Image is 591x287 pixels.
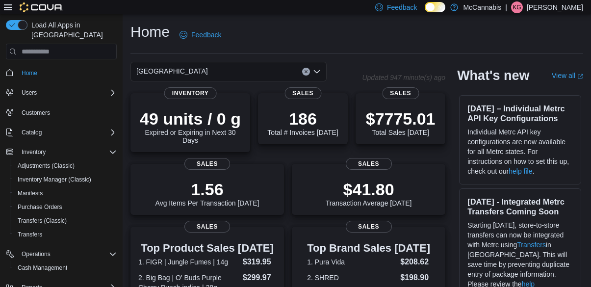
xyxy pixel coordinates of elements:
[505,1,507,13] p: |
[463,1,501,13] p: McCannabis
[467,104,573,123] h3: [DATE] – Individual Metrc API Key Configurations
[14,160,78,172] a: Adjustments (Classic)
[18,127,46,138] button: Catalog
[346,158,392,170] span: Sales
[18,106,117,119] span: Customers
[10,159,121,173] button: Adjustments (Classic)
[18,146,117,158] span: Inventory
[2,86,121,100] button: Users
[243,272,276,284] dd: $299.97
[10,228,121,241] button: Transfers
[155,180,259,199] p: 1.56
[22,69,37,77] span: Home
[511,1,523,13] div: Kasidy Gosse
[18,146,50,158] button: Inventory
[313,68,321,76] button: Open list of options
[425,2,445,12] input: Dark Mode
[18,189,43,197] span: Manifests
[513,1,521,13] span: KG
[22,250,51,258] span: Operations
[138,109,242,144] div: Expired or Expiring in Next 30 Days
[2,105,121,120] button: Customers
[552,72,583,79] a: View allExternal link
[18,264,67,272] span: Cash Management
[14,187,47,199] a: Manifests
[18,162,75,170] span: Adjustments (Classic)
[22,89,37,97] span: Users
[184,221,231,233] span: Sales
[326,180,412,207] div: Transaction Average [DATE]
[2,126,121,139] button: Catalog
[400,256,430,268] dd: $208.62
[457,68,529,83] h2: What's new
[18,87,117,99] span: Users
[382,87,419,99] span: Sales
[243,256,276,268] dd: $319.95
[136,65,208,77] span: [GEOGRAPHIC_DATA]
[18,66,117,78] span: Home
[18,231,42,238] span: Transfers
[10,261,121,275] button: Cash Management
[164,87,217,99] span: Inventory
[18,127,117,138] span: Catalog
[18,217,67,225] span: Transfers (Classic)
[14,229,117,240] span: Transfers
[267,109,338,129] p: 186
[326,180,412,199] p: $41.80
[284,87,321,99] span: Sales
[10,214,121,228] button: Transfers (Classic)
[18,67,41,79] a: Home
[527,1,583,13] p: [PERSON_NAME]
[387,2,417,12] span: Feedback
[577,74,583,79] svg: External link
[14,201,66,213] a: Purchase Orders
[2,65,121,79] button: Home
[138,109,242,129] p: 49 units / 0 g
[18,248,54,260] button: Operations
[18,203,62,211] span: Purchase Orders
[18,107,54,119] a: Customers
[22,129,42,136] span: Catalog
[22,148,46,156] span: Inventory
[2,145,121,159] button: Inventory
[14,229,46,240] a: Transfers
[138,257,239,267] dt: 1. FIGR | Jungle Fumes | 14g
[2,247,121,261] button: Operations
[18,176,91,183] span: Inventory Manager (Classic)
[14,201,117,213] span: Purchase Orders
[14,174,95,185] a: Inventory Manager (Classic)
[22,109,50,117] span: Customers
[346,221,392,233] span: Sales
[14,215,117,227] span: Transfers (Classic)
[155,180,259,207] div: Avg Items Per Transaction [DATE]
[14,174,117,185] span: Inventory Manager (Classic)
[176,25,225,45] a: Feedback
[307,242,430,254] h3: Top Brand Sales [DATE]
[191,30,221,40] span: Feedback
[400,272,430,284] dd: $198.90
[14,187,117,199] span: Manifests
[14,262,117,274] span: Cash Management
[10,186,121,200] button: Manifests
[18,87,41,99] button: Users
[10,200,121,214] button: Purchase Orders
[27,20,117,40] span: Load All Apps in [GEOGRAPHIC_DATA]
[267,109,338,136] div: Total # Invoices [DATE]
[20,2,63,12] img: Cova
[184,158,231,170] span: Sales
[509,167,532,175] a: help file
[307,257,396,267] dt: 1. Pura Vida
[302,68,310,76] button: Clear input
[10,173,121,186] button: Inventory Manager (Classic)
[130,22,170,42] h1: Home
[366,109,436,129] p: $7775.01
[138,242,276,254] h3: Top Product Sales [DATE]
[366,109,436,136] div: Total Sales [DATE]
[18,248,117,260] span: Operations
[467,197,573,216] h3: [DATE] - Integrated Metrc Transfers Coming Soon
[307,273,396,283] dt: 2. SHRED
[362,74,445,81] p: Updated 947 minute(s) ago
[467,127,573,176] p: Individual Metrc API key configurations are now available for all Metrc states. For instructions ...
[14,215,71,227] a: Transfers (Classic)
